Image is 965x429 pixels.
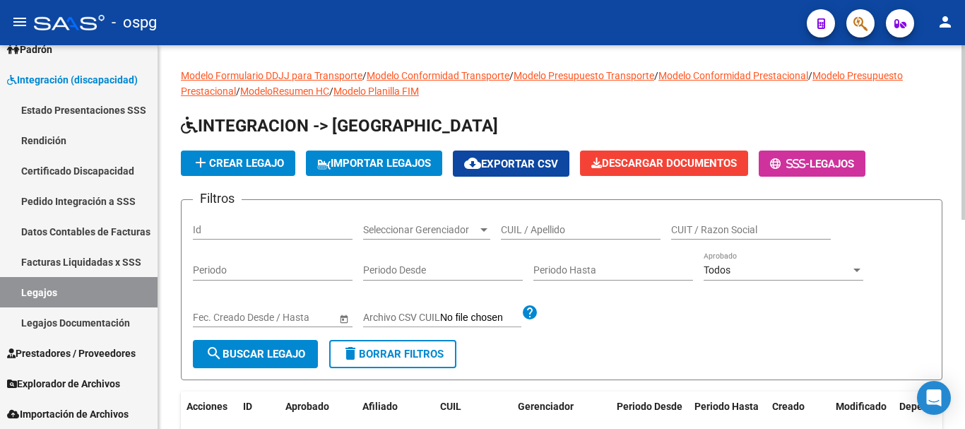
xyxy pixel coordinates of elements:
span: Aprobado [285,401,329,412]
a: Modelo Presupuesto Transporte [514,70,654,81]
mat-icon: cloud_download [464,155,481,172]
input: Fecha fin [256,312,326,324]
span: Periodo Desde [617,401,682,412]
mat-icon: help [521,304,538,321]
a: Modelo Planilla FIM [333,86,419,97]
span: IMPORTAR LEGAJOS [317,157,431,170]
span: ID [243,401,252,412]
a: Modelo Conformidad Prestacional [658,70,808,81]
span: INTEGRACION -> [GEOGRAPHIC_DATA] [181,116,498,136]
a: Modelo Conformidad Transporte [367,70,509,81]
button: -Legajos [759,151,865,177]
span: Importación de Archivos [7,406,129,422]
mat-icon: add [192,154,209,171]
span: Seleccionar Gerenciador [363,224,478,236]
span: Padrón [7,42,52,57]
mat-icon: menu [11,13,28,30]
span: Crear Legajo [192,157,284,170]
input: Archivo CSV CUIL [440,312,521,324]
span: CUIL [440,401,461,412]
span: Gerenciador [518,401,574,412]
mat-icon: person [937,13,954,30]
mat-icon: delete [342,345,359,362]
button: Buscar Legajo [193,340,318,368]
span: - [770,158,810,170]
span: Exportar CSV [464,158,558,170]
span: Archivo CSV CUIL [363,312,440,323]
span: Afiliado [362,401,398,412]
input: Fecha inicio [193,312,244,324]
span: Creado [772,401,805,412]
span: Borrar Filtros [342,348,444,360]
button: Borrar Filtros [329,340,456,368]
button: Crear Legajo [181,151,295,176]
span: Integración (discapacidad) [7,72,138,88]
span: Dependencia [899,401,959,412]
span: Todos [704,264,730,276]
mat-icon: search [206,345,223,362]
button: Open calendar [336,311,351,326]
a: Modelo Formulario DDJJ para Transporte [181,70,362,81]
span: Buscar Legajo [206,348,305,360]
a: ModeloResumen HC [240,86,329,97]
span: Periodo Hasta [694,401,759,412]
span: Modificado [836,401,887,412]
button: Descargar Documentos [580,151,748,176]
span: Explorador de Archivos [7,376,120,392]
button: IMPORTAR LEGAJOS [306,151,442,176]
span: Legajos [810,158,854,170]
div: Open Intercom Messenger [917,381,951,415]
span: - ospg [112,7,157,38]
h3: Filtros [193,189,242,208]
span: Descargar Documentos [591,157,737,170]
button: Exportar CSV [453,151,569,177]
span: Prestadores / Proveedores [7,346,136,361]
span: Acciones [187,401,227,412]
